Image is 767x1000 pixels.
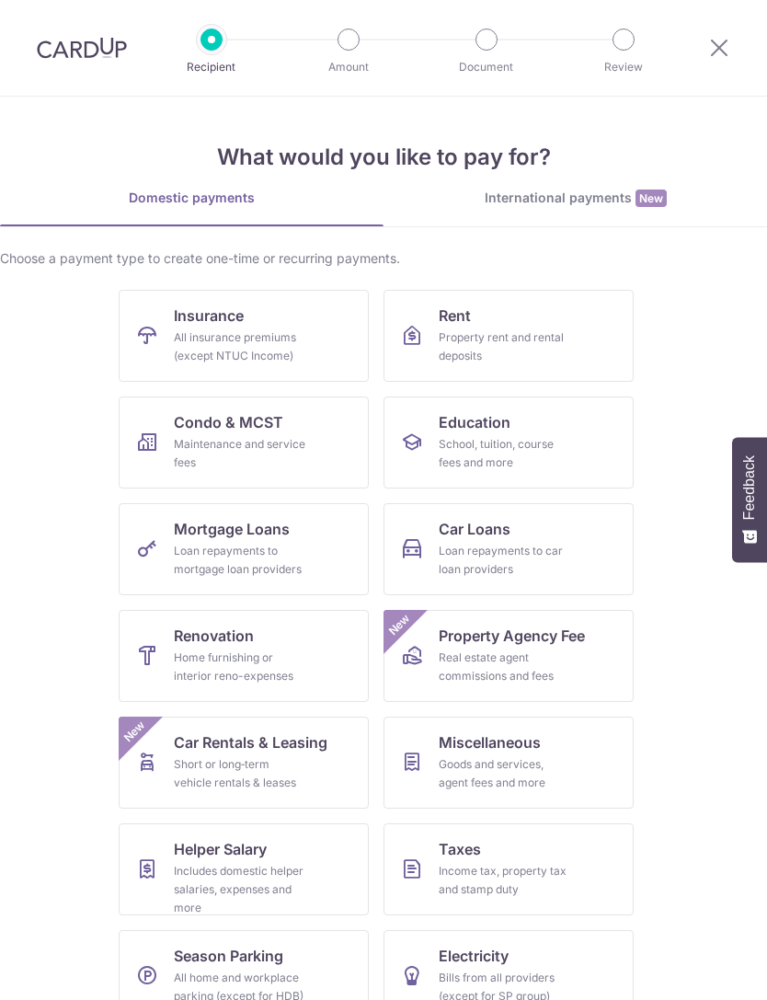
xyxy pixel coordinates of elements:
[383,189,767,208] div: International payments
[732,437,767,562] button: Feedback - Show survey
[174,542,306,579] div: Loan repayments to mortgage loan providers
[383,610,634,702] a: Property Agency FeeReal estate agent commissions and feesNew
[174,411,283,433] span: Condo & MCST
[439,542,571,579] div: Loan repayments to car loan providers
[383,717,634,809] a: MiscellaneousGoods and services, agent fees and more
[439,328,571,365] div: Property rent and rental deposits
[119,397,369,489] a: Condo & MCSTMaintenance and service fees
[383,823,634,915] a: TaxesIncome tax, property tax and stamp duty
[439,838,481,860] span: Taxes
[439,649,571,685] div: Real estate agent commissions and fees
[119,503,369,595] a: Mortgage LoansLoan repayments to mortgage loan providers
[119,717,369,809] a: Car Rentals & LeasingShort or long‑term vehicle rentals & leasesNew
[439,518,510,540] span: Car Loans
[439,862,571,899] div: Income tax, property tax and stamp duty
[384,610,415,640] span: New
[174,649,306,685] div: Home furnishing or interior reno-expenses
[439,435,571,472] div: School, tuition, course fees and more
[174,518,290,540] span: Mortgage Loans
[174,838,267,860] span: Helper Salary
[383,290,634,382] a: RentProperty rent and rental deposits
[174,625,254,647] span: Renovation
[439,731,541,753] span: Miscellaneous
[174,862,306,917] div: Includes domestic helper salaries, expenses and more
[297,58,400,76] p: Amount
[119,290,369,382] a: InsuranceAll insurance premiums (except NTUC Income)
[439,625,585,647] span: Property Agency Fee
[119,823,369,915] a: Helper SalaryIncludes domestic helper salaries, expenses and more
[572,58,675,76] p: Review
[439,945,509,967] span: Electricity
[383,503,634,595] a: Car LoansLoan repayments to car loan providers
[741,455,758,520] span: Feedback
[119,610,369,702] a: RenovationHome furnishing or interior reno-expenses
[120,717,150,747] span: New
[439,755,571,792] div: Goods and services, agent fees and more
[37,37,127,59] img: CardUp
[439,411,510,433] span: Education
[174,755,306,792] div: Short or long‑term vehicle rentals & leases
[439,305,471,327] span: Rent
[174,945,283,967] span: Season Parking
[174,305,244,327] span: Insurance
[383,397,634,489] a: EducationSchool, tuition, course fees and more
[174,731,327,753] span: Car Rentals & Leasing
[635,190,667,207] span: New
[174,328,306,365] div: All insurance premiums (except NTUC Income)
[160,58,263,76] p: Recipient
[174,435,306,472] div: Maintenance and service fees
[435,58,538,76] p: Document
